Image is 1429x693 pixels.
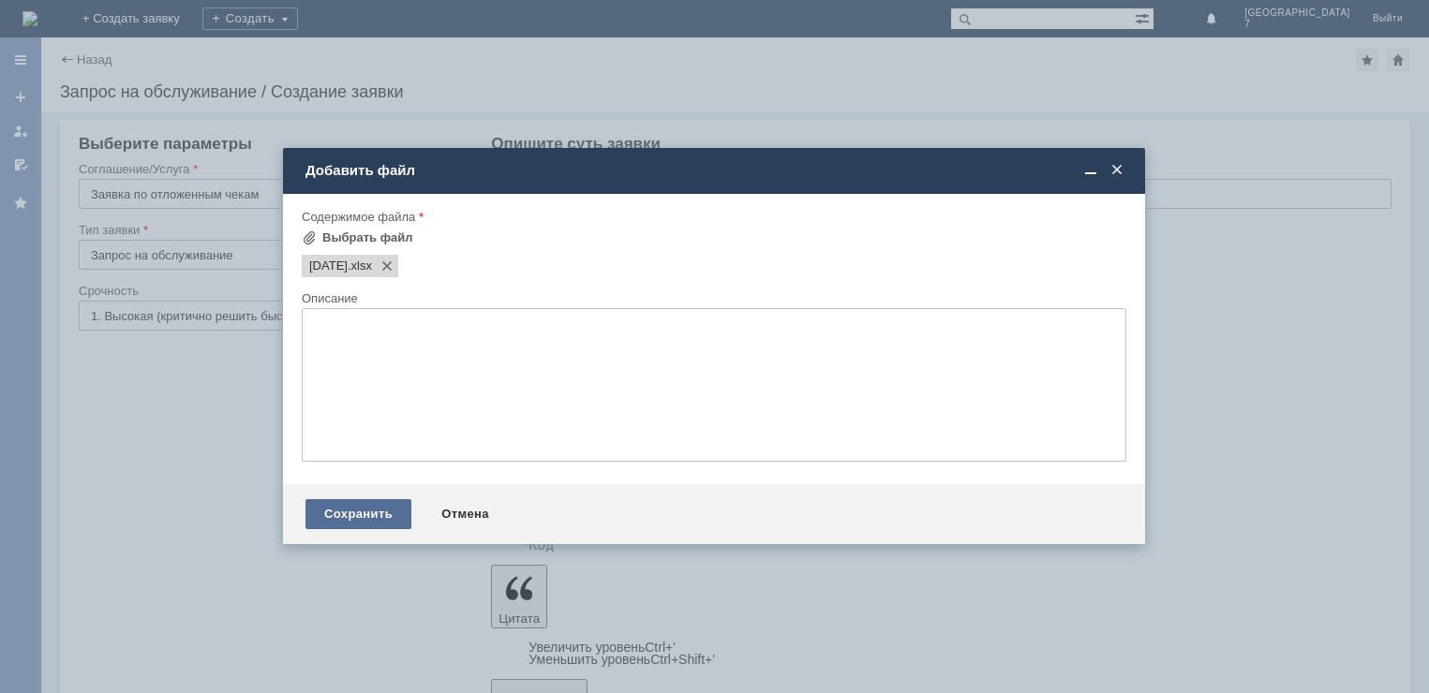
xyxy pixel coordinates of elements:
div: Содержимое файла [302,211,1123,223]
span: Закрыть [1108,162,1126,179]
div: Выбрать файл [322,230,413,245]
span: Свернуть (Ctrl + M) [1081,162,1100,179]
div: Описание [302,292,1123,304]
span: 21.08.2025.xlsx [309,258,348,273]
div: Добавить файл [305,162,1126,179]
div: прошу вас удалить все отложенные чеки за [DATE] [7,7,274,37]
span: 21.08.2025.xlsx [348,258,372,273]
